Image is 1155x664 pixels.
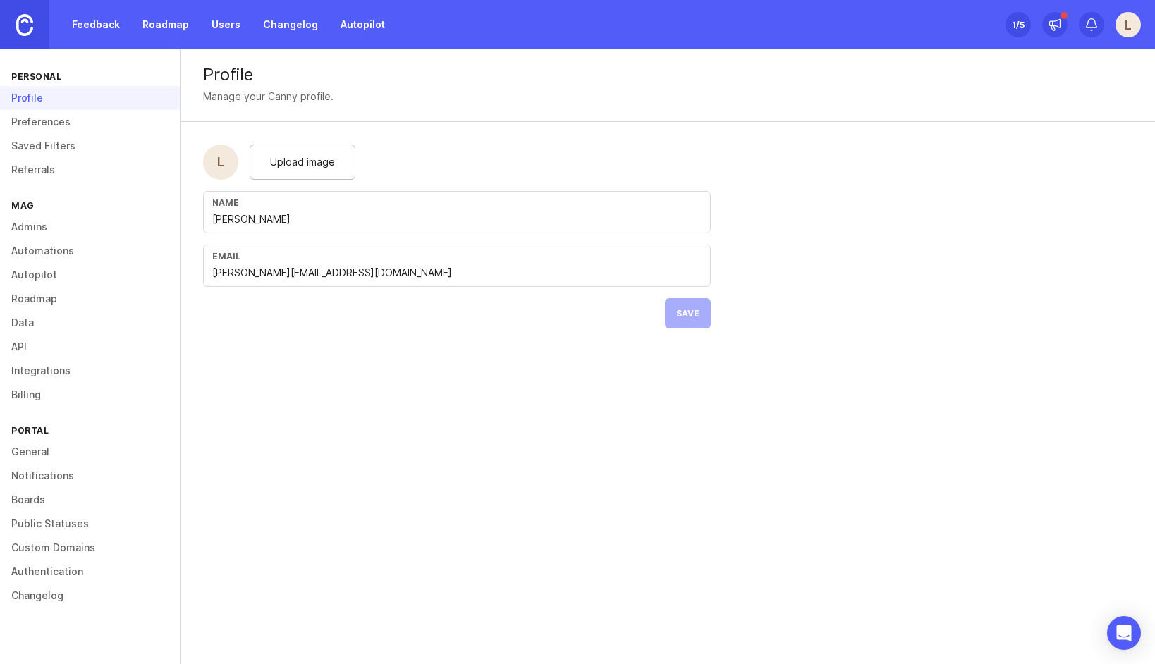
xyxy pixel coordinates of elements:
div: Email [212,251,702,262]
span: Upload image [270,154,335,170]
a: Users [203,12,249,37]
a: Autopilot [332,12,393,37]
div: 1 /5 [1012,15,1025,35]
div: Profile [203,66,1132,83]
a: Feedback [63,12,128,37]
div: Manage your Canny profile. [203,89,334,104]
button: 1/5 [1006,12,1031,37]
a: Roadmap [134,12,197,37]
div: Open Intercom Messenger [1107,616,1141,650]
button: L [1116,12,1141,37]
div: Name [212,197,702,208]
div: L [203,145,238,180]
a: Changelog [255,12,326,37]
img: Canny Home [16,14,33,36]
